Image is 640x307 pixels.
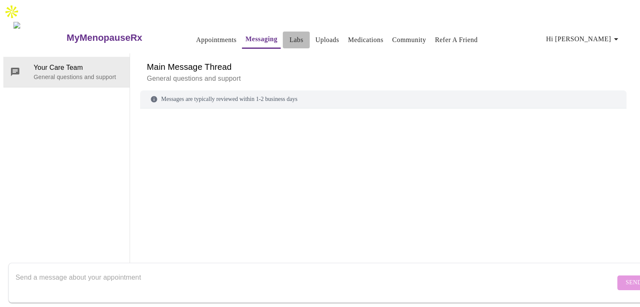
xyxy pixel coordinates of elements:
[66,23,176,53] a: MyMenopauseRx
[16,269,615,296] textarea: Send a message about your appointment
[389,32,430,48] button: Community
[13,22,66,53] img: MyMenopauseRx Logo
[289,34,303,46] a: Labs
[66,32,142,43] h3: MyMenopauseRx
[283,32,310,48] button: Labs
[193,32,240,48] button: Appointments
[242,31,281,49] button: Messaging
[3,3,20,20] img: Apollo.io
[315,34,339,46] a: Uploads
[543,31,624,48] button: Hi [PERSON_NAME]
[348,34,383,46] a: Medications
[546,33,621,45] span: Hi [PERSON_NAME]
[345,32,387,48] button: Medications
[147,60,620,74] h6: Main Message Thread
[432,32,481,48] button: Refer a Friend
[34,73,123,81] p: General questions and support
[34,63,123,73] span: Your Care Team
[140,90,627,109] div: Messages are typically reviewed within 1-2 business days
[245,33,277,45] a: Messaging
[312,32,343,48] button: Uploads
[392,34,426,46] a: Community
[435,34,478,46] a: Refer a Friend
[147,74,620,84] p: General questions and support
[3,57,130,87] div: Your Care TeamGeneral questions and support
[196,34,236,46] a: Appointments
